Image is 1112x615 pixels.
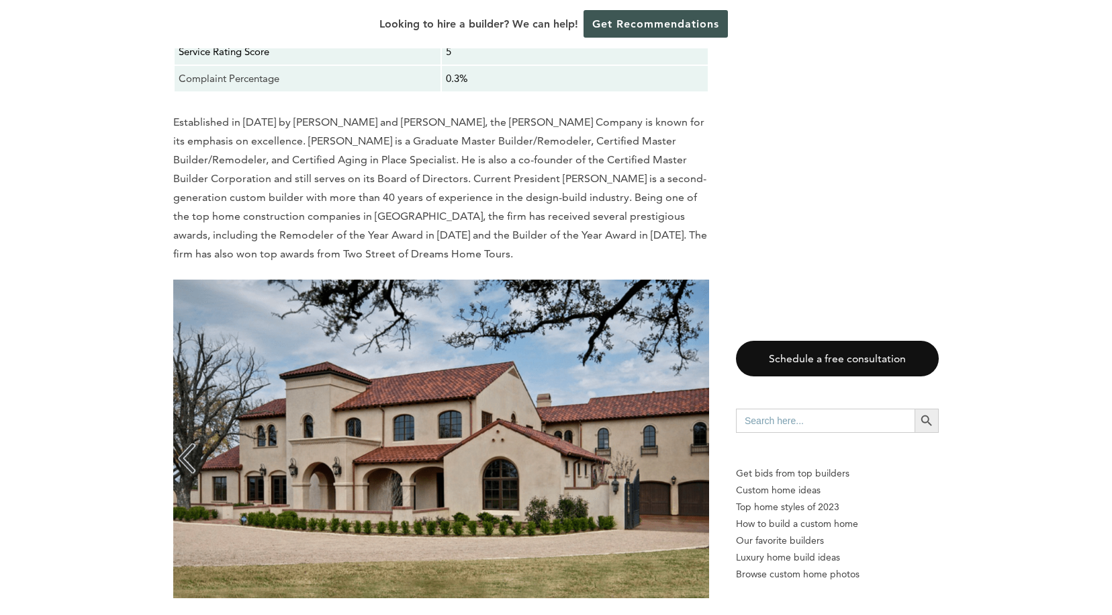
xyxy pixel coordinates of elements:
a: Top home styles of 2023 [736,499,939,516]
a: Schedule a free consultation [736,341,939,376]
a: Custom home ideas [736,482,939,499]
iframe: Drift Widget Chat Controller [854,518,1096,599]
a: How to build a custom home [736,516,939,532]
a: Our favorite builders [736,532,939,549]
img: Fred Parker Company Inc. best custom home builders in fort worth [173,280,709,598]
svg: Search [919,413,934,428]
input: Search here... [736,409,915,433]
a: Browse custom home photos [736,566,939,583]
p: Complaint Percentage [179,70,436,87]
p: Get bids from top builders [736,465,939,482]
p: 0.3% [446,70,704,87]
a: Luxury home build ideas [736,549,939,566]
a: Get Recommendations [584,10,728,38]
p: Established in [DATE] by [PERSON_NAME] and [PERSON_NAME], the [PERSON_NAME] Company is known for ... [173,113,709,263]
p: Service Rating Score [179,43,436,60]
p: 5 [446,43,704,60]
